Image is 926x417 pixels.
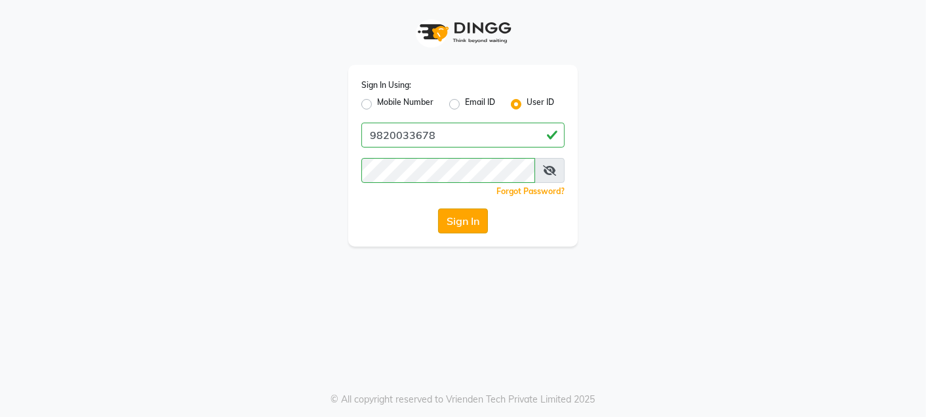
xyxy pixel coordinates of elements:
a: Forgot Password? [496,186,565,196]
label: User ID [527,96,554,112]
input: Username [361,123,565,148]
img: logo1.svg [411,13,515,52]
input: Username [361,158,535,183]
label: Email ID [465,96,495,112]
label: Sign In Using: [361,79,411,91]
label: Mobile Number [377,96,433,112]
button: Sign In [438,208,488,233]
